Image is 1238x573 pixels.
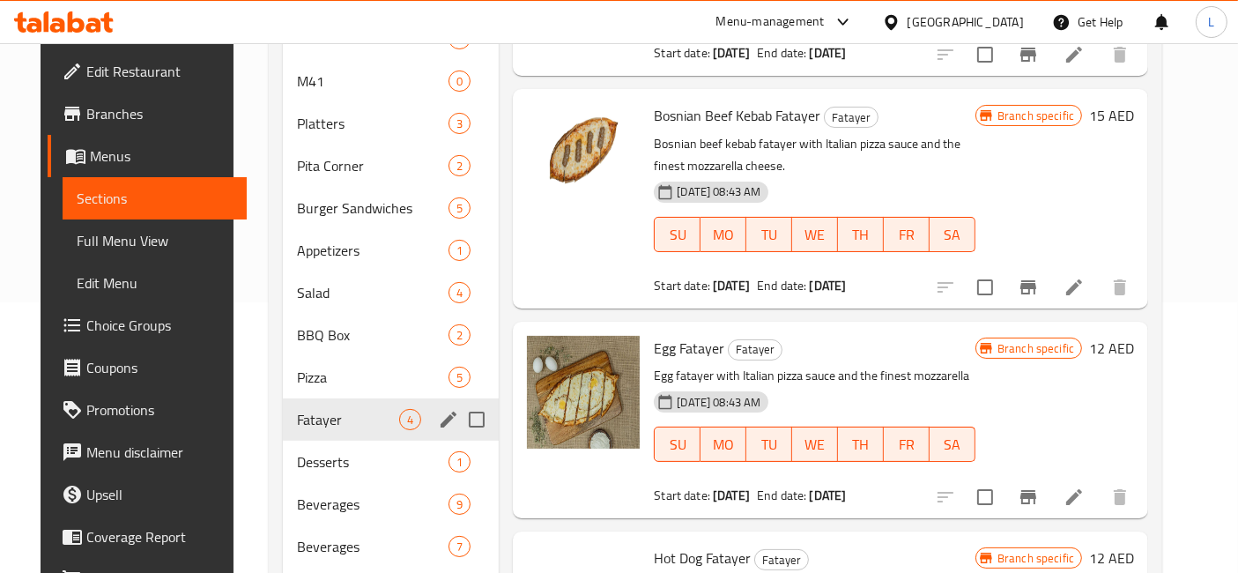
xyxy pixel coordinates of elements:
button: WE [792,427,838,462]
button: SA [930,217,975,252]
span: 3 [449,115,470,132]
span: Coverage Report [86,526,234,547]
b: [DATE] [713,484,750,507]
button: Branch-specific-item [1007,476,1049,518]
span: FR [891,432,923,458]
span: Branches [86,103,234,124]
span: Egg Fatayer [654,335,724,361]
span: SA [937,432,968,458]
a: Full Menu View [63,220,248,262]
button: Branch-specific-item [1007,266,1049,309]
span: Start date: [654,484,710,507]
button: FR [884,427,930,462]
span: Select to update [967,36,1004,73]
div: Fatayer [754,549,809,570]
span: Full Menu View [77,230,234,251]
a: Choice Groups [48,304,248,346]
a: Edit Menu [63,262,248,304]
span: Coupons [86,357,234,378]
span: 2 [449,158,470,175]
a: Sections [63,177,248,220]
span: Fatayer [825,108,878,128]
a: Edit menu item [1064,487,1085,508]
button: MO [701,217,746,252]
button: delete [1099,266,1141,309]
span: TH [845,432,877,458]
span: 5 [449,369,470,386]
span: MO [708,222,739,248]
div: items [448,451,471,473]
a: Edit menu item [1064,277,1085,298]
span: [DATE] 08:43 AM [670,394,767,411]
span: Beverages [297,494,448,515]
span: 1 [449,454,470,471]
a: Menus [48,135,248,177]
div: items [448,197,471,219]
span: Fatayer [755,550,808,570]
span: SA [937,222,968,248]
div: Appetizers1 [283,229,500,272]
button: FR [884,217,930,252]
span: WE [799,222,831,248]
span: Branch specific [990,108,1081,124]
b: [DATE] [713,41,750,64]
span: Edit Menu [77,272,234,294]
img: Bosnian Beef Kebab Fatayer [527,103,640,216]
button: TH [838,427,884,462]
span: FR [891,222,923,248]
b: [DATE] [810,274,847,297]
b: [DATE] [810,41,847,64]
span: Burger Sandwiches [297,197,448,219]
div: [GEOGRAPHIC_DATA] [908,12,1024,32]
div: Desserts1 [283,441,500,483]
span: Beverages [297,536,448,557]
button: delete [1099,33,1141,76]
span: Bosnian Beef Kebab Fatayer [654,102,820,129]
div: Pizza5 [283,356,500,398]
a: Promotions [48,389,248,431]
div: BBQ Box [297,324,448,346]
span: MO [708,432,739,458]
span: [DATE] 08:43 AM [670,183,767,200]
button: SU [654,217,701,252]
span: 9 [449,496,470,513]
img: Egg Fatayer [527,336,640,449]
span: Edit Restaurant [86,61,234,82]
div: Desserts [297,451,448,473]
div: items [448,113,471,134]
b: [DATE] [810,484,847,507]
div: Pita Corner2 [283,145,500,187]
p: Egg fatayer with Italian pizza sauce and the finest mozzarella [654,365,975,387]
b: [DATE] [713,274,750,297]
button: TU [746,427,792,462]
h6: 12 AED [1089,336,1134,361]
span: Sections [77,188,234,209]
div: Pita Corner [297,155,448,176]
a: Branches [48,93,248,135]
span: M41 [297,71,448,92]
span: 1 [449,242,470,259]
span: SU [662,222,693,248]
span: End date: [757,274,806,297]
span: Upsell [86,484,234,505]
span: Start date: [654,274,710,297]
a: Upsell [48,473,248,516]
div: items [399,409,421,430]
span: SU [662,432,693,458]
span: L [1208,12,1214,32]
button: SU [654,427,701,462]
span: Fatayer [297,409,399,430]
button: edit [435,406,462,433]
span: TH [845,222,877,248]
div: Platters [297,113,448,134]
div: Beverages9 [283,483,500,525]
span: Menu disclaimer [86,442,234,463]
div: items [448,282,471,303]
div: Salad4 [283,272,500,314]
div: Platters3 [283,102,500,145]
a: Edit menu item [1064,44,1085,65]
